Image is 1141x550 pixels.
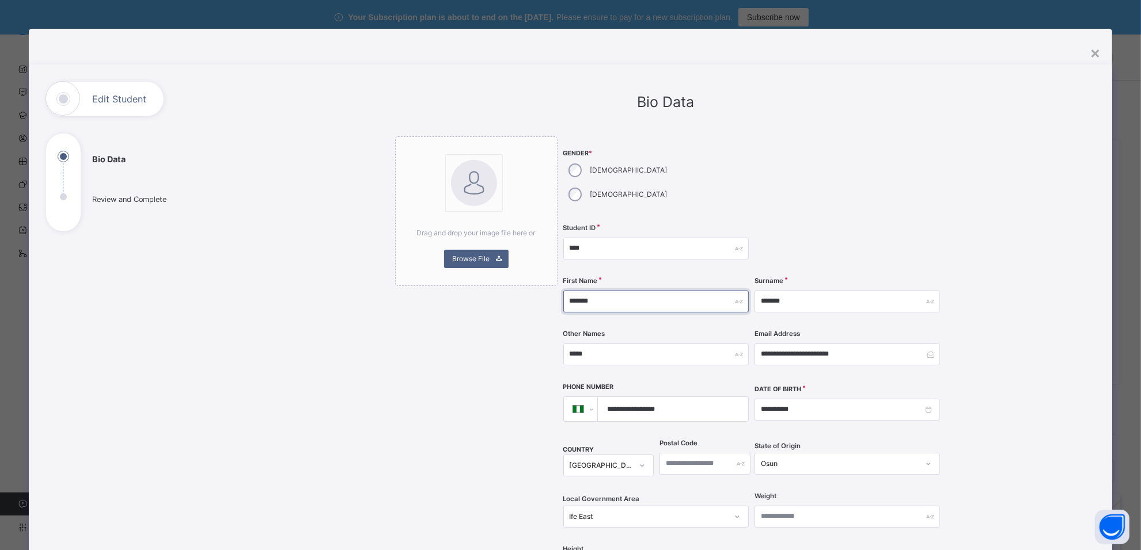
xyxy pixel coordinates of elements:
label: Surname [755,276,783,286]
div: × [1090,40,1101,64]
label: Other Names [563,329,605,339]
img: bannerImage [451,160,497,206]
span: Local Government Area [563,494,640,504]
label: Date of Birth [755,385,801,394]
label: Weight [755,491,776,501]
span: Browse File [453,254,490,264]
label: [DEMOGRAPHIC_DATA] [590,189,667,200]
label: Phone Number [563,383,614,392]
div: bannerImageDrag and drop your image file here orBrowse File [395,136,558,286]
label: Student ID [563,223,596,233]
span: Bio Data [637,93,694,110]
label: Postal Code [659,438,698,448]
label: Email Address [755,329,800,339]
div: Osun [761,459,919,469]
div: Ife East [570,511,727,522]
span: Drag and drop your image file here or [417,228,536,237]
span: State of Origin [755,441,801,451]
h1: Edit Student [92,94,146,104]
button: Open asap [1095,510,1129,544]
div: [GEOGRAPHIC_DATA] [570,460,633,471]
label: [DEMOGRAPHIC_DATA] [590,165,667,175]
span: COUNTRY [563,446,594,453]
label: First Name [563,276,598,286]
span: Gender [563,149,749,158]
